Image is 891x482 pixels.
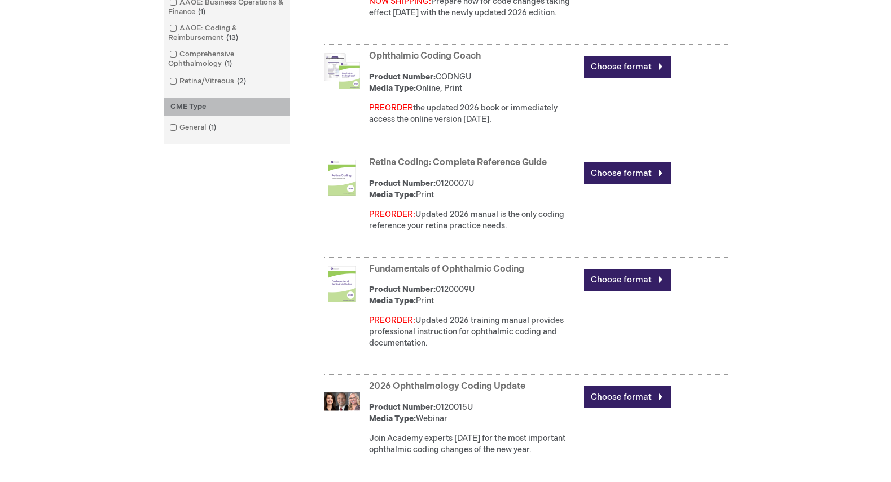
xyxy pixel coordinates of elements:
div: the updated 2026 book or immediately access the online version [DATE]. [369,103,578,125]
img: Ophthalmic Coding Coach [324,53,360,89]
font: PREORDER [369,103,413,113]
a: AAOE: Coding & Reimbursement13 [166,23,287,43]
p: Updated 2026 training manual provides professional instruction for ophthalmic coding and document... [369,315,578,349]
span: 1 [195,7,208,16]
img: Fundamentals of Ophthalmic Coding [324,266,360,302]
img: Retina Coding: Complete Reference Guide [324,160,360,196]
span: 1 [222,59,235,68]
strong: Product Number: [369,179,436,188]
strong: Product Number: [369,403,436,412]
strong: Media Type: [369,414,416,423]
a: General1 [166,122,221,133]
a: Comprehensive Ophthalmology1 [166,49,287,69]
strong: Media Type: [369,190,416,200]
a: Ophthalmic Coding Coach [369,51,481,61]
font: PREORDER: [369,316,415,325]
a: Fundamentals of Ophthalmic Coding [369,264,524,275]
a: Choose format [584,386,671,408]
a: Retina Coding: Complete Reference Guide [369,157,547,168]
strong: Media Type: [369,83,416,93]
div: Join Academy experts [DATE] for the most important ophthalmic coding changes of the new year. [369,433,578,456]
a: 2026 Ophthalmology Coding Update [369,381,525,392]
a: Choose format [584,56,671,78]
div: 0120007U Print [369,178,578,201]
span: 13 [223,33,241,42]
a: Choose format [584,162,671,184]
strong: Product Number: [369,72,436,82]
div: CME Type [164,98,290,116]
strong: Media Type: [369,296,416,306]
font: PREORDER: [369,210,415,219]
span: 2 [234,77,249,86]
img: 2026 Ophthalmology Coding Update [324,383,360,419]
a: Choose format [584,269,671,291]
p: Updated 2026 manual is the only coding reference your retina practice needs. [369,209,578,232]
div: CODNGU Online, Print [369,72,578,94]
a: Retina/Vitreous2 [166,76,251,87]
span: 1 [206,123,219,132]
div: 0120009U Print [369,284,578,307]
div: 0120015U Webinar [369,402,578,424]
strong: Product Number: [369,285,436,294]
